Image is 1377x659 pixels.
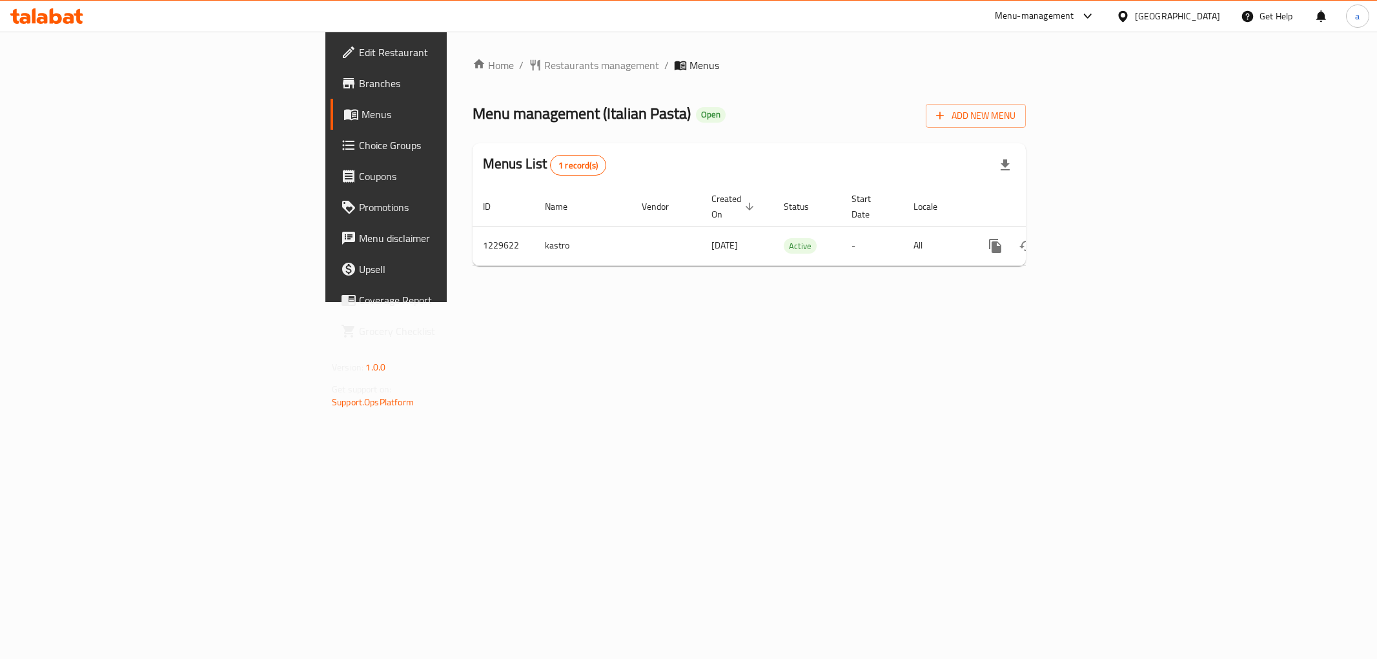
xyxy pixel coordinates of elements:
[359,137,545,153] span: Choice Groups
[473,187,1114,266] table: enhanced table
[473,57,1026,73] nav: breadcrumb
[331,254,555,285] a: Upsell
[331,161,555,192] a: Coupons
[331,316,555,347] a: Grocery Checklist
[550,155,606,176] div: Total records count
[995,8,1074,24] div: Menu-management
[362,106,545,122] span: Menus
[642,199,686,214] span: Vendor
[473,99,691,128] span: Menu management ( Italian Pasta )
[1355,9,1360,23] span: a
[1011,230,1042,261] button: Change Status
[711,191,758,222] span: Created On
[784,199,826,214] span: Status
[711,237,738,254] span: [DATE]
[535,226,631,265] td: kastro
[331,285,555,316] a: Coverage Report
[696,107,726,123] div: Open
[545,199,584,214] span: Name
[544,57,659,73] span: Restaurants management
[970,187,1114,227] th: Actions
[784,239,817,254] span: Active
[332,381,391,398] span: Get support on:
[483,199,507,214] span: ID
[903,226,970,265] td: All
[990,150,1021,181] div: Export file
[664,57,669,73] li: /
[784,238,817,254] div: Active
[331,99,555,130] a: Menus
[696,109,726,120] span: Open
[331,223,555,254] a: Menu disclaimer
[331,37,555,68] a: Edit Restaurant
[359,199,545,215] span: Promotions
[331,130,555,161] a: Choice Groups
[331,192,555,223] a: Promotions
[483,154,606,176] h2: Menus List
[980,230,1011,261] button: more
[365,359,385,376] span: 1.0.0
[332,394,414,411] a: Support.OpsPlatform
[841,226,903,265] td: -
[529,57,659,73] a: Restaurants management
[359,230,545,246] span: Menu disclaimer
[689,57,719,73] span: Menus
[359,76,545,91] span: Branches
[926,104,1026,128] button: Add New Menu
[936,108,1015,124] span: Add New Menu
[913,199,954,214] span: Locale
[359,45,545,60] span: Edit Restaurant
[359,261,545,277] span: Upsell
[332,359,363,376] span: Version:
[852,191,888,222] span: Start Date
[331,68,555,99] a: Branches
[359,323,545,339] span: Grocery Checklist
[1135,9,1220,23] div: [GEOGRAPHIC_DATA]
[359,168,545,184] span: Coupons
[359,292,545,308] span: Coverage Report
[551,159,606,172] span: 1 record(s)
